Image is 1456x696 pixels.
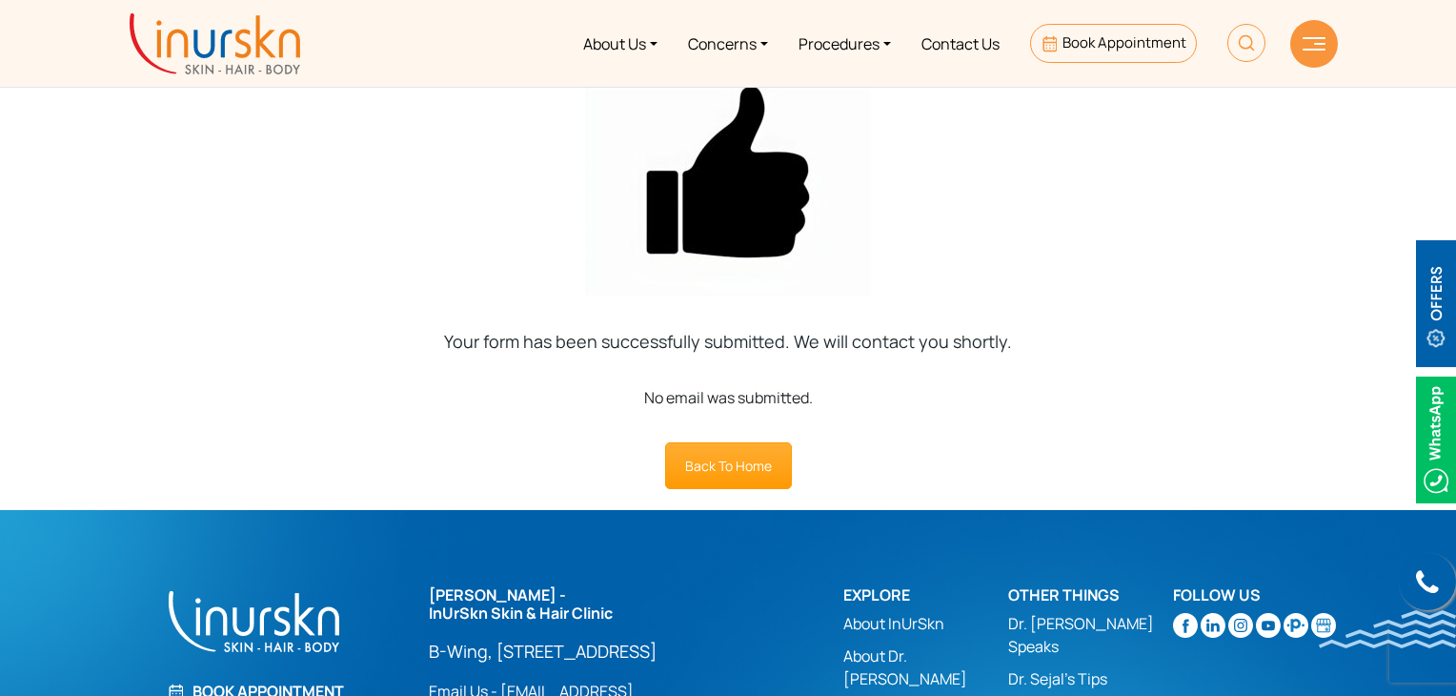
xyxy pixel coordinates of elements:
[1284,613,1308,638] img: sejal-saheta-dermatologist
[1173,613,1198,638] img: facebook
[1256,613,1281,638] img: youtube
[1008,612,1173,658] a: Dr. [PERSON_NAME] Speaks
[1416,428,1456,449] a: Whatsappicon
[429,640,744,663] a: B-Wing, [STREET_ADDRESS]
[1416,377,1456,503] img: Whatsappicon
[1228,613,1253,638] img: instagram
[1008,667,1173,690] a: Dr. Sejal's Tips
[673,8,783,79] a: Concerns
[1311,613,1336,638] img: Skin-and-Hair-Clinic
[1062,32,1186,52] span: Book Appointment
[130,13,300,74] img: inurskn-logo
[843,645,1008,690] a: About Dr. [PERSON_NAME]
[843,586,1008,604] h2: Explore
[166,586,342,656] img: inurskn-footer-logo
[429,586,744,623] h2: [PERSON_NAME] - InUrSkn Skin & Hair Clinic
[1227,24,1265,62] img: HeaderSearch
[783,8,906,79] a: Procedures
[1030,24,1197,63] a: Book Appointment
[906,8,1015,79] a: Contact Us
[1008,586,1173,604] h2: Other Things
[843,612,1008,635] a: About InUrSkn
[665,442,792,489] a: Back To Home
[585,48,871,297] img: thank you
[568,8,673,79] a: About Us
[1416,240,1456,367] img: offerBt
[1201,613,1225,638] img: linkedin
[1303,37,1325,51] img: hamLine.svg
[1173,586,1338,604] h2: Follow Us
[1319,610,1456,648] img: bluewave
